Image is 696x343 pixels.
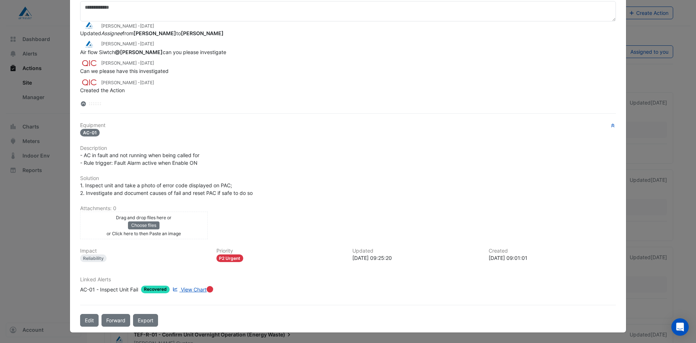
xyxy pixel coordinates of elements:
div: Tooltip anchor [207,286,213,293]
span: bmadden@airmaster.com.au [Airmaster Australia] [115,49,163,55]
h6: Impact [80,248,208,254]
img: Airmaster Australia [80,21,98,29]
h6: Equipment [80,122,616,128]
div: AC-01 - Inspect Unit Fail [80,286,138,293]
small: [PERSON_NAME] - [101,41,154,47]
a: View Chart [171,286,207,293]
small: [PERSON_NAME] - [101,60,154,66]
small: or Click here to then Paste an image [107,231,181,236]
div: P2 Urgent [216,254,244,262]
button: Edit [80,314,99,327]
h6: Updated [352,248,480,254]
fa-layers: Scroll to Top [80,101,87,106]
strong: [PERSON_NAME] [133,30,176,36]
span: 2025-04-17 10:40:15 [140,41,154,46]
span: 2025-03-31 09:01:01 [140,80,154,85]
img: Airmaster Australia [80,40,98,48]
h6: Solution [80,175,616,181]
span: Recovered [141,286,170,293]
h6: Priority [216,248,344,254]
h6: Linked Alerts [80,277,616,283]
div: Open Intercom Messenger [671,318,689,336]
span: View Chart [181,286,207,293]
div: [DATE] 09:01:01 [489,254,616,262]
h6: Attachments: 0 [80,205,616,212]
h6: Created [489,248,616,254]
span: Air flow Siwtch can you please investigate [80,49,226,55]
h6: Description [80,145,616,151]
div: [DATE] 09:25:20 [352,254,480,262]
em: Assignee [101,30,123,36]
strong: [PERSON_NAME] [181,30,224,36]
small: [PERSON_NAME] - [101,23,154,29]
span: Created the Action [80,87,125,93]
span: 1. Inspect unit and take a photo of error code displayed on PAC; 2. Investigate and document caus... [80,182,253,196]
img: QIC [80,59,98,67]
span: - AC in fault and not running when being called for - Rule trigger: Fault Alarm active when Enabl... [80,152,199,166]
span: 2025-03-31 09:01:01 [140,60,154,66]
div: Reliability [80,254,107,262]
span: 2025-04-17 10:43:44 [140,23,154,29]
a: Export [133,314,158,327]
span: Can we please have this investigated [80,68,169,74]
img: QIC [80,78,98,86]
small: Drag and drop files here or [116,215,171,220]
button: Forward [101,314,130,327]
span: AC-01 [80,129,100,136]
span: Updated from to [80,30,224,36]
button: Choose files [128,221,159,229]
small: [PERSON_NAME] - [101,79,154,86]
